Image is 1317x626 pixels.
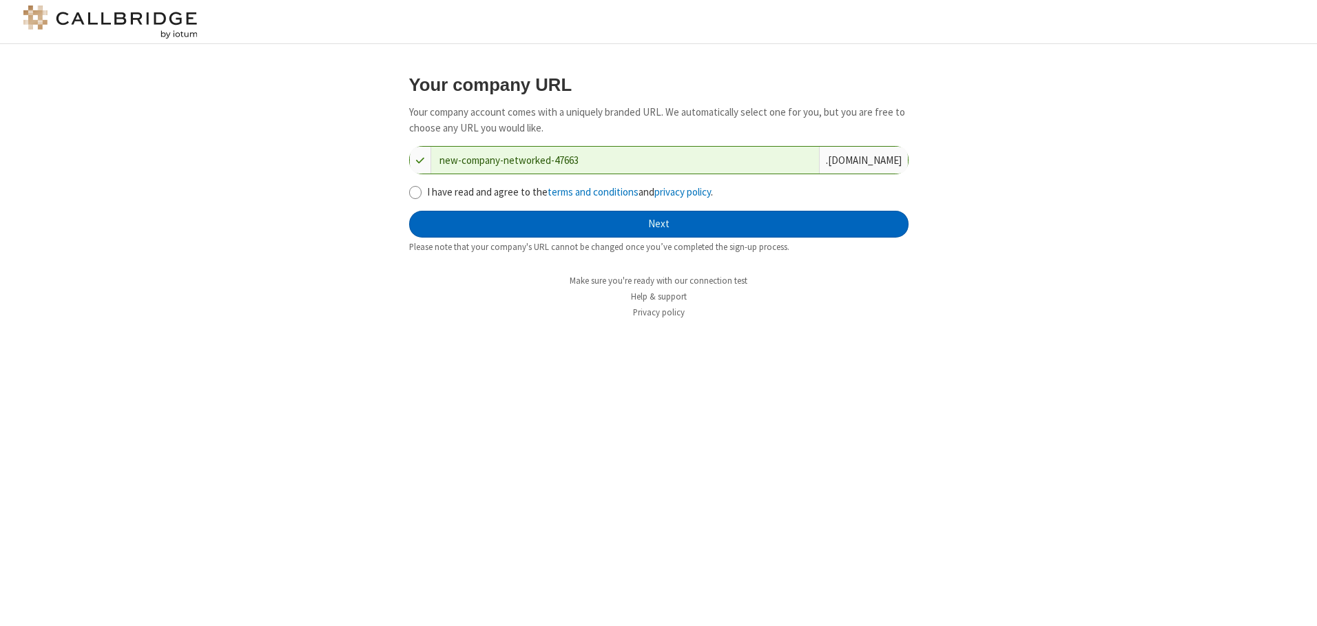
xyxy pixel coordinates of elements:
[409,211,909,238] button: Next
[21,6,200,39] img: logo@2x.png
[409,105,909,136] p: Your company account comes with a uniquely branded URL. We automatically select one for you, but ...
[631,291,687,302] a: Help & support
[819,147,908,174] div: . [DOMAIN_NAME]
[431,147,819,174] input: Company URL
[427,185,909,200] label: I have read and agree to the and .
[409,240,909,253] div: Please note that your company's URL cannot be changed once you’ve completed the sign-up process.
[570,275,747,286] a: Make sure you're ready with our connection test
[409,75,909,94] h3: Your company URL
[548,185,639,198] a: terms and conditions
[633,306,685,318] a: Privacy policy
[654,185,711,198] a: privacy policy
